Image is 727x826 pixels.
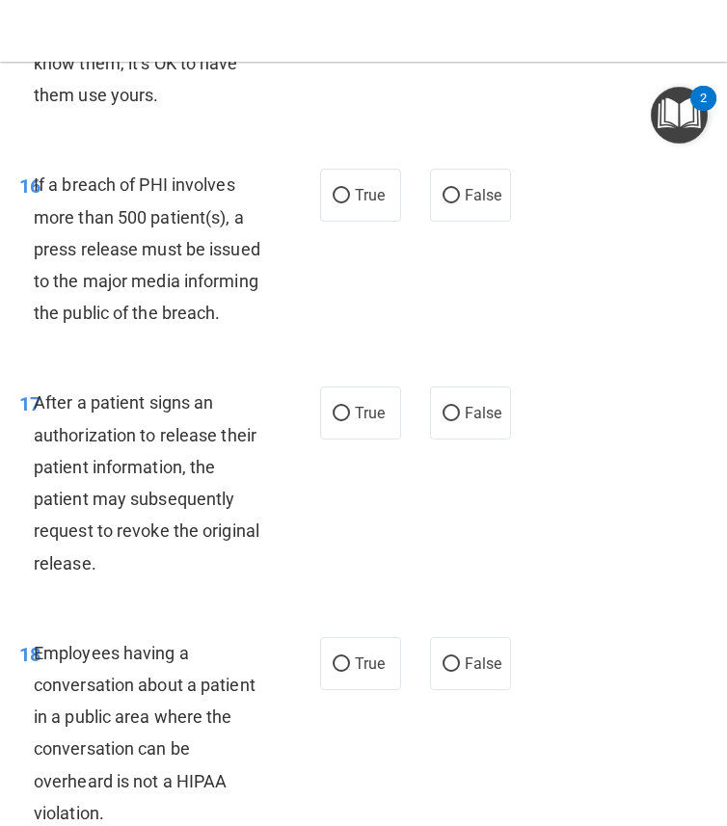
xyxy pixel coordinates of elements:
span: If a breach of PHI involves more than 500 patient(s), a press release must be issued to the major... [34,174,260,323]
button: Open Resource Center, 2 new notifications [651,87,708,144]
span: False [465,404,502,422]
span: True [355,404,385,422]
div: 2 [700,98,707,123]
input: True [333,657,350,672]
input: False [443,657,460,672]
input: False [443,189,460,203]
span: After a patient signs an authorization to release their patient information, the patient may subs... [34,392,259,573]
input: True [333,407,350,421]
span: True [355,654,385,673]
span: False [465,654,502,673]
span: 16 [19,174,40,198]
input: False [443,407,460,421]
span: True [355,186,385,204]
span: 17 [19,392,40,415]
span: Employees having a conversation about a patient in a public area where the conversation can be ov... [34,643,256,823]
iframe: Drift Widget Chat Controller [393,689,704,766]
span: False [465,186,502,204]
input: True [333,189,350,203]
span: 18 [19,643,40,666]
